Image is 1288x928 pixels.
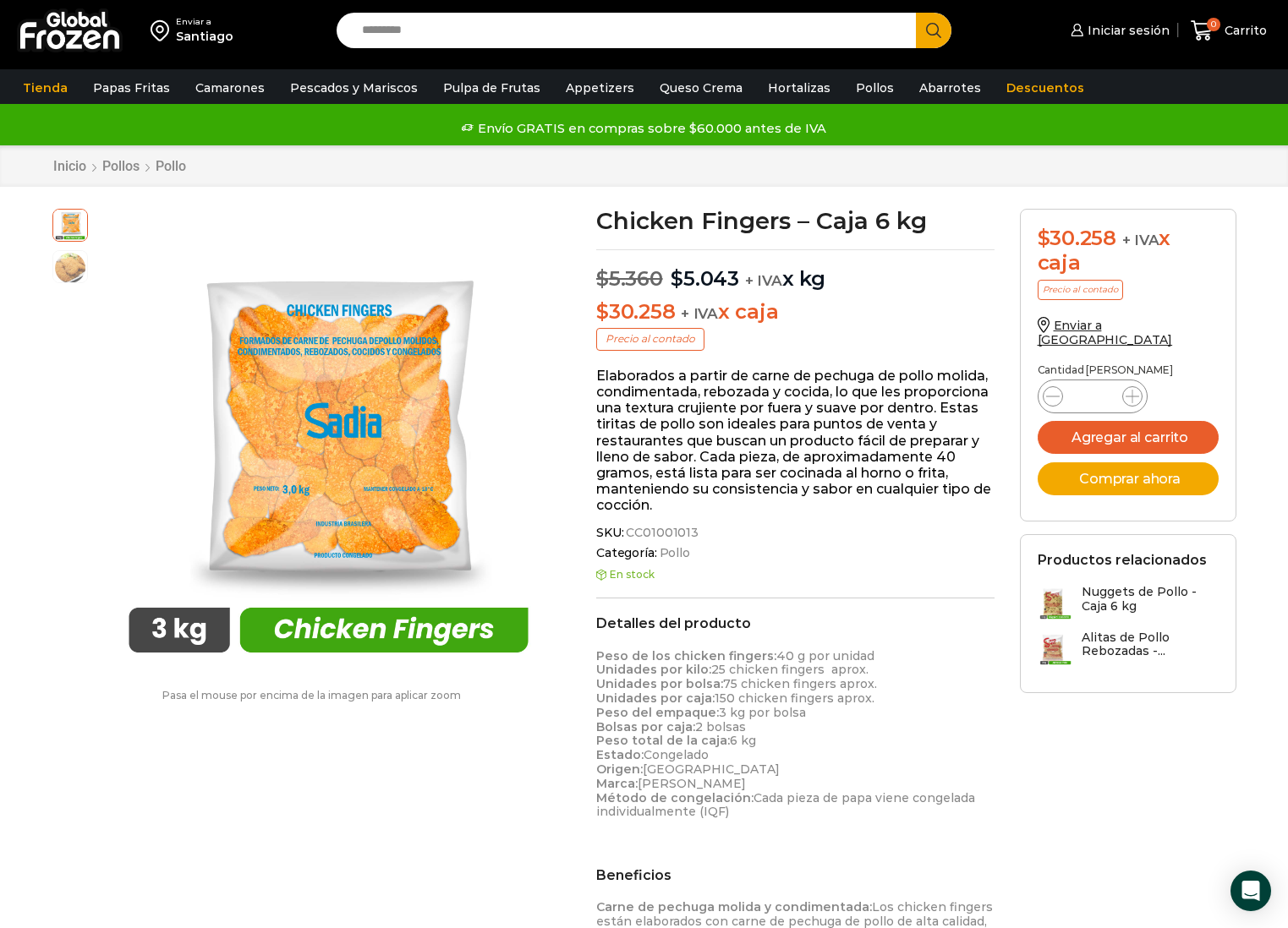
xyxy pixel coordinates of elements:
[596,368,995,514] p: Elaborados a partir de carne de pechuga de pollo molida, condimentada, rebozada y cocida, lo que ...
[557,72,643,104] a: Appetizers
[1066,14,1170,47] a: Iniciar sesión
[596,209,995,232] h1: Chicken Fingers – Caja 6 kg
[596,615,995,631] h2: Detalles del producto
[596,526,995,540] span: SKU:
[759,72,839,104] a: Hortalizas
[596,899,872,914] strong: Carne de pechuga molida y condimentada:
[596,762,643,777] strong: Origen:
[1220,22,1267,39] span: Carrito
[911,72,989,104] a: Abarrotes
[596,300,995,325] p: x caja
[176,28,233,45] div: Santiago
[1038,585,1219,621] a: Nuggets de Pollo - Caja 6 kg
[282,72,426,104] a: Pescados y Mariscos
[671,266,683,291] span: $
[101,158,140,174] a: Pollos
[657,546,690,560] a: Pollo
[596,747,644,762] strong: Estado:
[1187,11,1271,51] a: 0 Carrito
[596,676,723,691] strong: Unidades por bolsa:
[14,72,76,104] a: Tienda
[435,72,549,104] a: Pulpa de Frutas
[651,72,751,104] a: Queso Crema
[1038,318,1173,347] a: Enviar a [GEOGRAPHIC_DATA]
[52,158,187,174] nav: Breadcrumb
[596,776,638,791] strong: Marca:
[1122,232,1159,248] span: + IVA
[53,207,87,241] span: chicken-fingers
[1038,226,1116,250] bdi: 30.258
[623,526,699,540] span: CC01001013
[1038,280,1123,300] p: Precio al contado
[151,16,176,45] img: address-field-icon.svg
[671,266,739,291] bdi: 5.043
[596,790,975,820] span: Cada pieza de papa viene congelada individualmente (IQF)
[1082,630,1219,659] h3: Alitas de Pollo Rebozadas -...
[596,662,711,677] strong: Unidades por kilo:
[596,719,695,734] strong: Bolsas por caja:
[176,16,233,28] div: Enviar a
[155,158,187,174] a: Pollo
[596,569,995,581] p: En stock
[1038,421,1219,454] button: Agregar al carrito
[596,648,776,663] strong: Peso de los chicken fingers:
[1083,22,1170,39] span: Iniciar sesión
[85,72,178,104] a: Papas Fritas
[916,13,951,48] button: Search button
[187,72,273,104] a: Camarones
[596,867,995,883] h2: Beneficios
[681,305,718,322] span: + IVA
[1077,385,1109,408] input: Product quantity
[847,72,902,104] a: Pollos
[596,266,663,291] bdi: 5.360
[1207,18,1220,31] span: 0
[1038,364,1219,376] p: Cantidad [PERSON_NAME]
[1082,585,1219,614] h3: Nuggets de Pollo - Caja 6 kg
[52,690,572,701] p: Pasa el mouse por encima de la imagen para aplicar zoom
[745,272,782,289] span: + IVA
[1038,462,1219,495] button: Comprar ahora
[596,649,995,820] p: 40 g por unidad 25 chicken fingers aprox. 75 chicken fingers aprox. 150 chicken fingers aprox. 3 ...
[1038,630,1219,667] a: Alitas de Pollo Rebozadas -...
[596,790,754,805] strong: Método de congelación:
[1038,552,1207,568] h2: Productos relacionados
[596,299,675,324] bdi: 30.258
[596,691,715,706] strong: Unidades por caja:
[596,249,995,292] p: x kg
[52,158,87,174] a: Inicio
[596,705,719,720] strong: Peso del empaque:
[596,299,609,324] span: $
[596,328,704,350] p: Precio al contado
[596,266,609,291] span: $
[596,733,730,748] strong: Peso total de la caja:
[1038,226,1050,250] span: $
[998,72,1093,104] a: Descuentos
[1230,871,1271,911] div: Open Intercom Messenger
[596,546,995,560] span: Categoría:
[1038,227,1219,276] div: x caja
[53,251,87,285] span: pollo-apanado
